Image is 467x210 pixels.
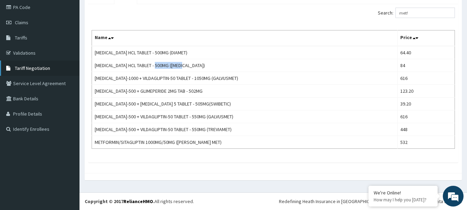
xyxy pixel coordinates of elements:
p: How may I help you today? [374,197,432,203]
label: Search: [378,8,455,18]
img: d_794563401_company_1708531726252_794563401 [13,35,28,52]
input: Search: [395,8,455,18]
span: Tariffs [15,35,27,41]
a: RelianceHMO [123,198,153,204]
span: Claims [15,19,28,26]
td: 532 [398,136,455,149]
div: Minimize live chat window [113,3,130,20]
td: [MEDICAL_DATA]-500 + [MEDICAL_DATA] 5 TABLET - 505MG(SWIBETIC) [92,98,398,110]
strong: Copyright © 2017 . [85,198,155,204]
td: [MEDICAL_DATA] HCL TABLET - 500MG ([MEDICAL_DATA]) [92,59,398,72]
td: [MEDICAL_DATA]-1000 + VILDAGLIPTIN-50 TABLET - 1050MG (GALVUSMET) [92,72,398,85]
td: 448 [398,123,455,136]
footer: All rights reserved. [80,192,467,210]
span: We're online! [40,62,95,131]
td: [MEDICAL_DATA]-500 + GLIMEPERIDE 2MG TAB - 502MG [92,85,398,98]
textarea: Type your message and hit 'Enter' [3,138,132,162]
div: We're Online! [374,190,432,196]
td: 616 [398,72,455,85]
td: 39.20 [398,98,455,110]
td: [MEDICAL_DATA]-500 + VILDAGLIPTIN-50 TABLET - 550MG (TREVIAMET) [92,123,398,136]
td: METFORMIN/SITAGLIPTIN 1000MG/50MG ([PERSON_NAME] MET) [92,136,398,149]
td: 64.40 [398,46,455,59]
div: Redefining Heath Insurance in [GEOGRAPHIC_DATA] using Telemedicine and Data Science! [279,198,462,205]
span: Tariff Negotiation [15,65,50,71]
td: 616 [398,110,455,123]
td: 84 [398,59,455,72]
td: 123.20 [398,85,455,98]
th: Name [92,30,398,46]
div: Chat with us now [36,39,116,48]
td: [MEDICAL_DATA] HCL TABLET - 500MG (DIAMET) [92,46,398,59]
td: [MEDICAL_DATA]-500 + VILDAGLIPTIN-50 TABLET - 550MG (GALVUSMET) [92,110,398,123]
th: Price [398,30,455,46]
